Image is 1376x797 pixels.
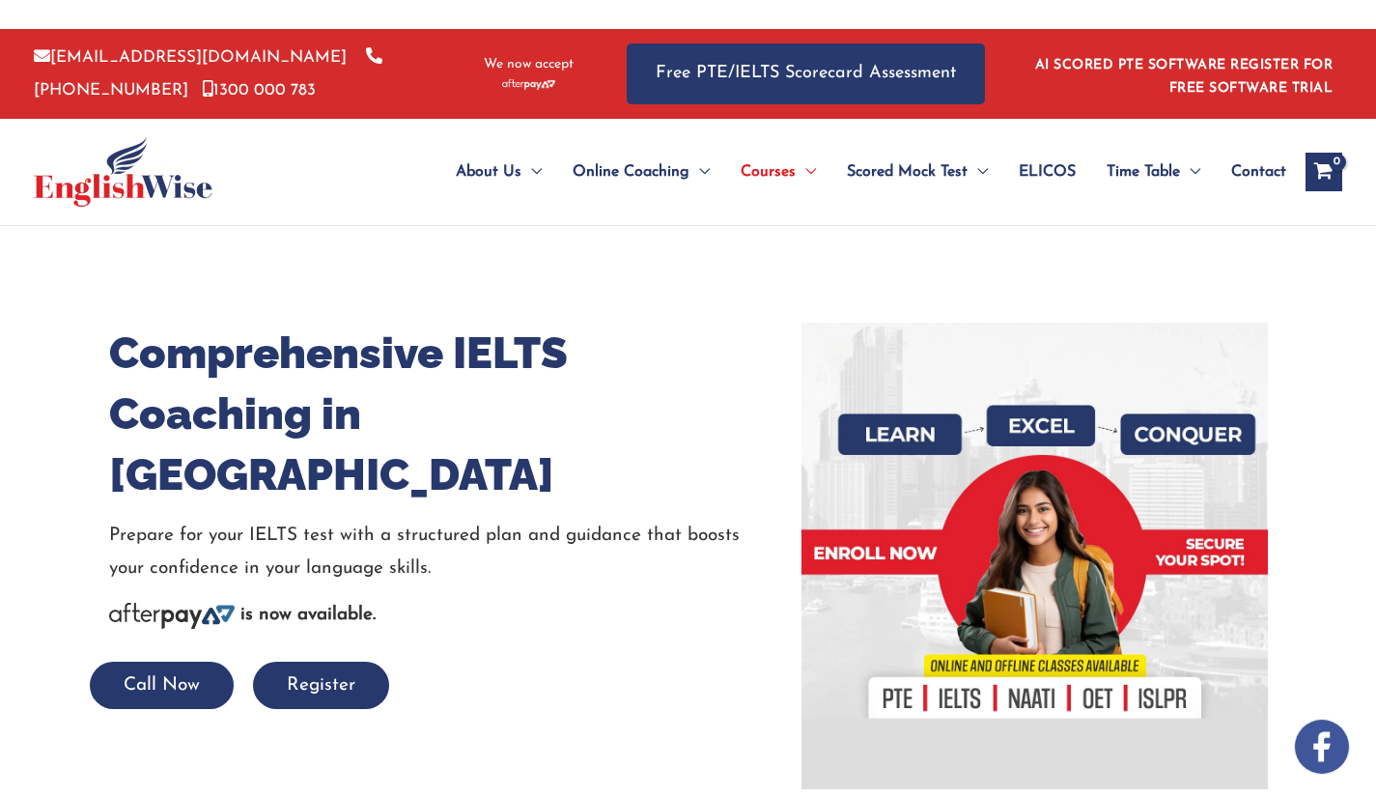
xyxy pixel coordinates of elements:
a: Time TableMenu Toggle [1091,138,1216,206]
a: Contact [1216,138,1286,206]
span: Menu Toggle [796,138,816,206]
img: Afterpay-Logo [109,603,235,629]
img: cropped-ew-logo [34,137,212,207]
a: ELICOS [1003,138,1091,206]
a: Call Now [90,676,234,695]
span: Online Coaching [573,138,689,206]
a: [EMAIL_ADDRESS][DOMAIN_NAME] [34,49,347,66]
img: banner-new-img [801,323,1268,789]
button: Call Now [90,662,234,709]
span: Menu Toggle [689,138,710,206]
span: We now accept [484,55,574,74]
img: white-facebook.png [1295,720,1349,774]
span: Menu Toggle [1180,138,1200,206]
p: Prepare for your IELTS test with a structured plan and guidance that boosts your confidence in yo... [109,520,773,584]
aside: Header Widget 1 [1024,43,1342,105]
a: [PHONE_NUMBER] [34,49,382,98]
span: Scored Mock Test [847,138,968,206]
a: Free PTE/IELTS Scorecard Assessment [627,43,985,104]
a: Register [253,676,389,695]
nav: Site Navigation: Main Menu [409,138,1286,206]
a: View Shopping Cart, empty [1306,153,1342,191]
a: About UsMenu Toggle [440,138,557,206]
button: Register [253,662,389,709]
span: Contact [1231,138,1286,206]
a: Online CoachingMenu Toggle [557,138,725,206]
span: Menu Toggle [521,138,542,206]
a: CoursesMenu Toggle [725,138,831,206]
span: ELICOS [1019,138,1076,206]
b: is now available. [240,606,376,624]
span: About Us [456,138,521,206]
a: AI SCORED PTE SOFTWARE REGISTER FOR FREE SOFTWARE TRIAL [1035,58,1334,96]
h1: Comprehensive IELTS Coaching in [GEOGRAPHIC_DATA] [109,323,773,505]
img: Afterpay-Logo [502,79,555,90]
span: Time Table [1107,138,1180,206]
a: Scored Mock TestMenu Toggle [831,138,1003,206]
span: Menu Toggle [968,138,988,206]
span: Courses [741,138,796,206]
a: 1300 000 783 [203,82,316,99]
